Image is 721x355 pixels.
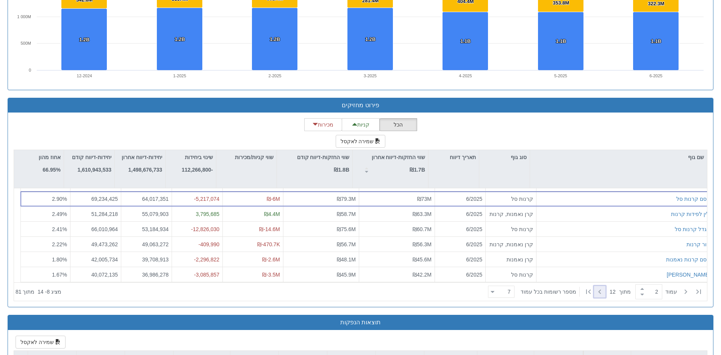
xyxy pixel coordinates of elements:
[667,271,710,278] button: [PERSON_NAME]
[74,195,118,203] div: 69,234,425
[489,241,533,248] div: קרן נאמנות, קרנות סל
[39,153,61,161] p: אחוז מהון
[364,74,377,78] text: 3-2025
[610,288,619,296] span: 12
[175,210,219,218] div: 3,795,685
[175,256,219,263] div: -2,296,822
[410,167,425,173] strong: ₪1.7B
[485,283,705,300] div: ‏ מתוך
[24,256,67,263] div: 1.80 %
[489,256,533,263] div: קרן נאמנות
[413,226,432,232] span: ₪60.7M
[259,226,280,232] span: ₪-14.6M
[175,241,219,248] div: -409,990
[459,74,472,78] text: 4-2025
[124,195,169,203] div: 64,017,351
[17,14,31,19] tspan: 1 000M
[175,36,185,42] tspan: 1.2B
[417,196,432,202] span: ₪73M
[489,210,533,218] div: קרן נאמנות, קרנות סל
[14,319,707,326] h3: תוצאות הנפקות
[297,153,349,161] p: שווי החזקות-דיווח קודם
[365,36,375,42] tspan: 1.2B
[43,167,61,173] strong: 66.95%
[648,1,664,6] tspan: 322.3M
[122,153,162,161] p: יחידות-דיווח אחרון
[304,118,342,131] button: מכירות
[687,241,710,248] button: מור קרנות
[124,225,169,233] div: 53,184,934
[438,256,482,263] div: 6/2025
[24,210,67,218] div: 2.49 %
[74,256,118,263] div: 42,005,734
[24,195,67,203] div: 2.90 %
[337,256,356,263] span: ₪48.1M
[262,256,280,263] span: ₪-2.6M
[413,211,432,217] span: ₪63.3M
[29,68,31,72] text: 0
[489,195,533,203] div: קרנות סל
[77,74,92,78] text: 12-2024
[438,225,482,233] div: 6/2025
[20,41,31,45] text: 500M
[479,150,530,164] div: סוג גוף
[413,272,432,278] span: ₪42.2M
[173,74,186,78] text: 1-2025
[14,102,707,109] h3: פירוט מחזיקים
[379,118,417,131] button: הכל
[676,195,710,203] button: קסם קרנות סל
[413,241,432,247] span: ₪56.3M
[77,167,111,173] strong: 1,610,943,533
[337,196,356,202] span: ₪79.3M
[74,225,118,233] div: 66,010,964
[216,150,277,164] div: שווי קניות/מכירות
[74,210,118,218] div: 51,284,218
[649,74,662,78] text: 6-2025
[175,225,219,233] div: -12,826,030
[74,271,118,278] div: 40,072,135
[24,271,67,278] div: 1.67 %
[128,167,162,173] strong: 1,498,676,733
[665,288,677,296] span: ‏עמוד
[264,211,280,217] span: ₪4.4M
[24,241,67,248] div: 2.22 %
[337,241,356,247] span: ₪56.7M
[270,36,280,42] tspan: 1.2B
[554,74,567,78] text: 5-2025
[124,241,169,248] div: 49,063,272
[181,167,213,173] strong: -112,266,800
[438,195,482,203] div: 6/2025
[16,283,61,300] div: ‏מציג 8 - 14 ‏ מתוך 81
[181,153,213,161] p: שינוי ביחידות
[671,210,710,218] button: ילין לפידות קרנות
[175,195,219,203] div: -5,217,074
[267,196,280,202] span: ₪-6M
[16,336,66,349] button: שמירה לאקסל
[342,118,380,131] button: קניות
[124,256,169,263] div: 39,708,913
[675,225,710,233] button: מגדל קרנות סל
[438,271,482,278] div: 6/2025
[556,38,566,44] tspan: 1.1B
[489,271,533,278] div: קרנות סל
[334,167,349,173] strong: ₪1.8B
[438,210,482,218] div: 6/2025
[372,153,425,161] p: שווי החזקות-דיווח אחרון
[262,272,280,278] span: ₪-3.5M
[460,38,471,44] tspan: 1.1B
[666,256,710,263] button: קסם קרנות נאמנות
[268,74,281,78] text: 2-2025
[651,38,661,44] tspan: 1.1B
[337,272,356,278] span: ₪45.9M
[336,135,386,148] button: שמירה לאקסל
[124,210,169,218] div: 55,079,903
[429,150,479,164] div: תאריך דיווח
[337,226,356,232] span: ₪75.6M
[337,211,356,217] span: ₪58.7M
